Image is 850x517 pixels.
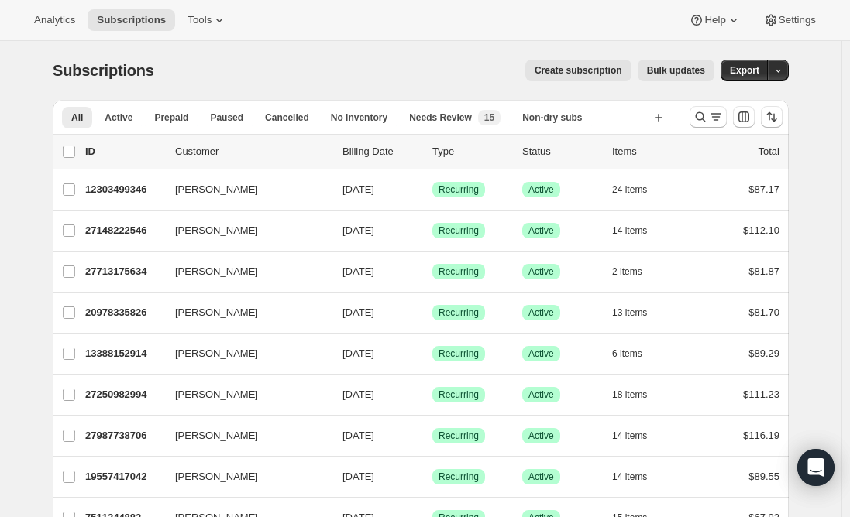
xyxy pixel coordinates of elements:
div: 27987738706[PERSON_NAME][DATE]SuccessRecurringSuccessActive14 items$116.19 [85,425,779,447]
span: Prepaid [154,111,188,124]
span: [DATE] [342,348,374,359]
span: [PERSON_NAME] [175,346,258,361]
span: $89.55 [748,471,779,482]
span: Active [528,389,554,401]
span: Active [528,348,554,360]
span: Recurring [439,389,479,401]
div: IDCustomerBilling DateTypeStatusItemsTotal [85,144,779,159]
button: 24 items [612,179,664,200]
span: 6 items [612,348,642,360]
span: $81.87 [748,265,779,277]
span: All [71,111,83,124]
div: 13388152914[PERSON_NAME][DATE]SuccessRecurringSuccessActive6 items$89.29 [85,343,779,365]
span: [PERSON_NAME] [175,387,258,402]
span: Needs Review [409,111,472,124]
span: $89.29 [748,348,779,359]
button: 14 items [612,425,664,447]
span: 2 items [612,265,642,278]
span: Active [528,265,554,278]
span: [DATE] [342,389,374,400]
button: 13 items [612,302,664,324]
span: Subscriptions [97,14,166,26]
button: Help [680,9,750,31]
span: Settings [779,14,816,26]
span: No inventory [331,111,387,124]
span: Recurring [439,471,479,483]
button: [PERSON_NAME] [166,382,321,407]
button: [PERSON_NAME] [166,259,321,284]
span: [DATE] [342,306,374,318]
div: Items [612,144,690,159]
p: Billing Date [342,144,420,159]
span: Active [528,224,554,237]
span: 13 items [612,306,647,319]
span: [DATE] [342,224,374,236]
p: 19557417042 [85,469,163,484]
button: Tools [178,9,236,31]
p: Status [522,144,600,159]
button: Search and filter results [690,106,727,128]
span: Recurring [439,430,479,442]
span: $111.23 [743,389,779,400]
div: 27250982994[PERSON_NAME][DATE]SuccessRecurringSuccessActive18 items$111.23 [85,384,779,406]
button: [PERSON_NAME] [166,300,321,325]
span: Active [528,306,554,319]
button: Export [721,60,769,81]
p: 27148222546 [85,223,163,238]
button: Create subscription [525,60,631,81]
button: Customize table column order and visibility [733,106,755,128]
button: [PERSON_NAME] [166,423,321,448]
span: Help [704,14,725,26]
span: Active [528,430,554,442]
span: 14 items [612,224,647,237]
div: 27713175634[PERSON_NAME][DATE]SuccessRecurringSuccessActive2 items$81.87 [85,261,779,282]
div: Type [432,144,510,159]
span: [PERSON_NAME] [175,182,258,197]
button: Subscriptions [88,9,175,31]
span: 14 items [612,471,647,483]
span: Paused [210,111,243,124]
button: Bulk updates [638,60,714,81]
div: Open Intercom Messenger [797,449,835,486]
div: 19557417042[PERSON_NAME][DATE]SuccessRecurringSuccessActive14 items$89.55 [85,466,779,488]
span: [PERSON_NAME] [175,223,258,238]
span: Recurring [439,265,479,278]
span: $116.19 [743,430,779,441]
p: 13388152914 [85,346,163,361]
span: [DATE] [342,471,374,482]
span: Non-dry subs [522,111,582,124]
span: Recurring [439,348,479,360]
span: [PERSON_NAME] [175,428,258,443]
button: Sort the results [761,106,783,128]
p: 12303499346 [85,182,163,197]
span: 15 [484,111,494,124]
span: $81.70 [748,306,779,318]
span: Recurring [439,306,479,319]
span: [PERSON_NAME] [175,264,258,279]
button: 6 items [612,343,659,365]
span: Recurring [439,224,479,237]
p: Customer [175,144,330,159]
span: [DATE] [342,183,374,195]
span: Active [105,111,132,124]
p: 27713175634 [85,264,163,279]
p: 27250982994 [85,387,163,402]
button: 18 items [612,384,664,406]
span: $87.17 [748,183,779,195]
p: ID [85,144,163,159]
span: [PERSON_NAME] [175,305,258,320]
span: Export [730,64,759,77]
button: Analytics [25,9,84,31]
button: [PERSON_NAME] [166,464,321,489]
button: 14 items [612,220,664,241]
span: [DATE] [342,265,374,277]
span: $112.10 [743,224,779,236]
p: 20978335826 [85,305,163,320]
span: Create subscription [535,64,622,77]
span: Subscriptions [53,62,154,79]
span: 18 items [612,389,647,401]
div: 20978335826[PERSON_NAME][DATE]SuccessRecurringSuccessActive13 items$81.70 [85,302,779,324]
button: Settings [754,9,825,31]
span: [DATE] [342,430,374,441]
span: Cancelled [265,111,309,124]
